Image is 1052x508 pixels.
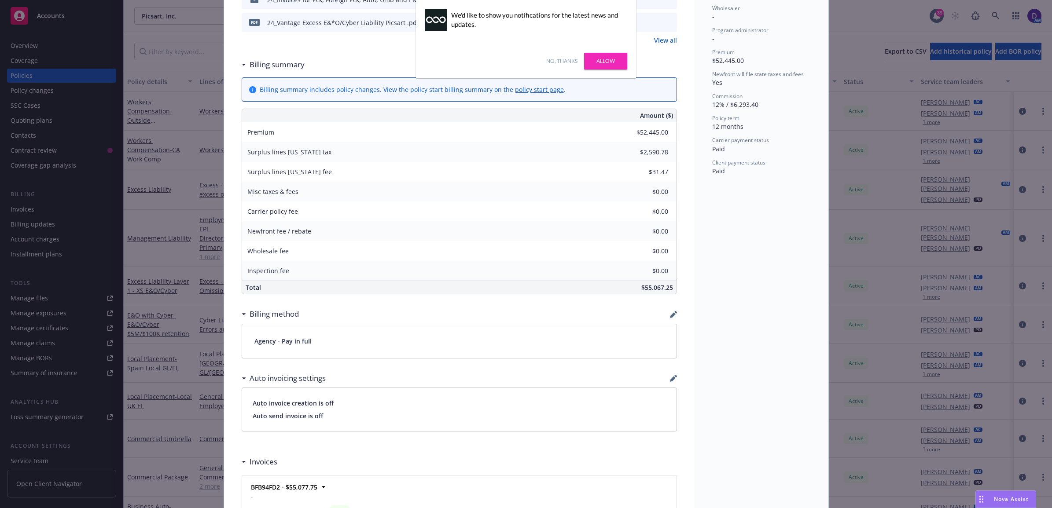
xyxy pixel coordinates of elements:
span: $52,445.00 [712,56,744,65]
h3: Billing summary [250,59,305,70]
span: Program administrator [712,26,769,34]
div: Billing method [242,308,299,320]
input: 0.00 [616,225,673,238]
span: - [712,12,714,21]
span: Surplus lines [US_STATE] tax [247,148,331,156]
span: Client payment status [712,159,765,166]
span: Newfront fee / rebate [247,227,311,235]
div: Drag to move [976,491,987,508]
span: Yes [712,78,722,87]
button: Nova Assist [975,490,1036,508]
span: Carrier policy fee [247,207,298,216]
a: No, thanks [546,57,577,65]
span: Nova Assist [994,495,1029,503]
a: View all [654,36,677,45]
div: Billing summary [242,59,305,70]
div: Billing summary includes policy changes. View the policy start billing summary on the . [260,85,566,94]
input: 0.00 [616,205,673,218]
a: Allow [584,53,627,69]
span: Paid [712,145,725,153]
div: 24_Vantage Excess E&*O/Cyber Liability Picsart .pdf [267,18,419,27]
span: Auto send invoice is off [253,411,666,420]
button: preview file [666,18,673,27]
span: Newfront will file state taxes and fees [712,70,804,78]
span: - [251,492,350,501]
h3: Auto invoicing settings [250,373,326,384]
h3: Invoices [250,456,277,468]
span: - [712,34,714,43]
input: 0.00 [616,126,673,139]
span: Amount ($) [640,111,673,120]
input: 0.00 [616,264,673,278]
span: Wholesale fee [247,247,289,255]
input: 0.00 [616,185,673,198]
span: 12% / $6,293.40 [712,100,758,109]
span: Inspection fee [247,267,289,275]
div: Auto invoicing settings [242,373,326,384]
div: We'd like to show you notifications for the latest news and updates. [451,11,623,29]
input: 0.00 [616,245,673,258]
span: Misc taxes & fees [247,187,298,196]
span: Carrier payment status [712,136,769,144]
input: 0.00 [616,165,673,179]
a: policy start page [515,85,564,94]
span: Paid [712,167,725,175]
span: Auto invoice creation is off [253,398,666,408]
span: Premium [247,128,274,136]
div: Invoices [242,456,277,468]
span: Policy term [712,114,739,122]
button: download file [651,18,658,27]
span: $55,067.25 [641,283,673,292]
input: 0.00 [616,146,673,159]
strong: BFB94FD2 - $55,077.75 [251,483,317,491]
div: Agency - Pay in full [242,324,677,358]
h3: Billing method [250,308,299,320]
span: Commission [712,92,743,100]
span: Surplus lines [US_STATE] fee [247,168,332,176]
span: Wholesaler [712,4,740,12]
span: 12 months [712,122,743,131]
span: Premium [712,48,735,56]
span: pdf [249,19,260,26]
span: Total [246,283,261,292]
